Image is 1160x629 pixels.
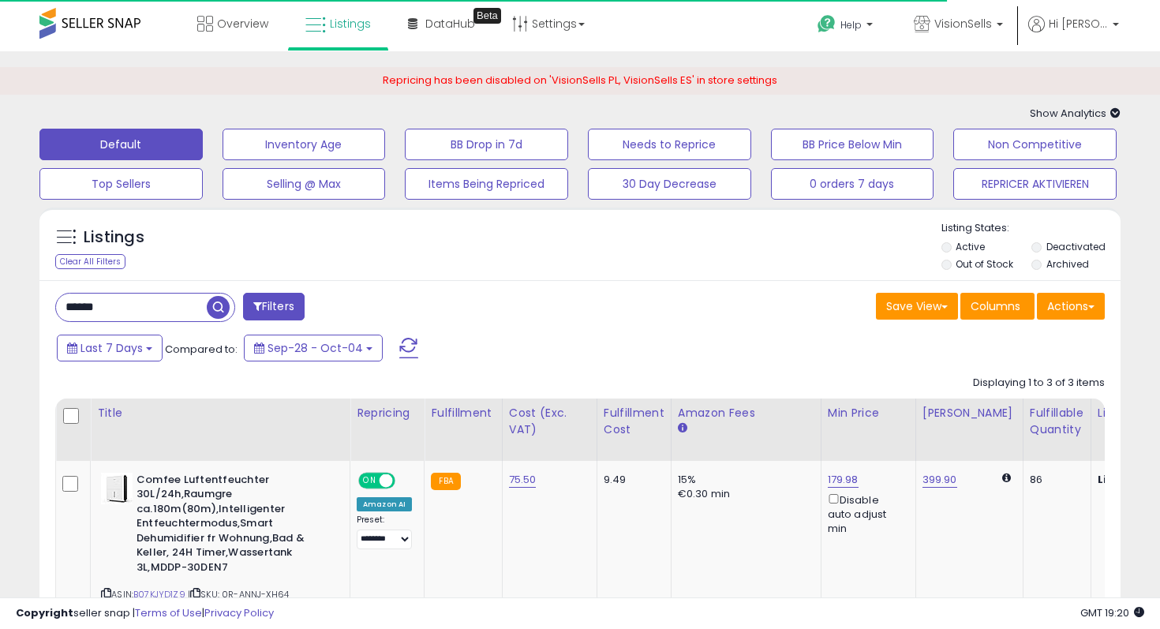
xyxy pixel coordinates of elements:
[244,335,383,361] button: Sep-28 - Oct-04
[922,405,1016,421] div: [PERSON_NAME]
[1049,16,1108,32] span: Hi [PERSON_NAME]
[405,168,568,200] button: Items Being Repriced
[971,298,1020,314] span: Columns
[771,168,934,200] button: 0 orders 7 days
[678,487,809,501] div: €0.30 min
[828,472,859,488] a: 179.98
[828,491,904,537] div: Disable auto adjust min
[217,16,268,32] span: Overview
[135,605,202,620] a: Terms of Use
[953,168,1117,200] button: REPRICER AKTIVIEREN
[956,257,1013,271] label: Out of Stock
[805,2,889,51] a: Help
[357,515,412,550] div: Preset:
[1028,16,1119,51] a: Hi [PERSON_NAME]
[84,227,144,249] h5: Listings
[16,606,274,621] div: seller snap | |
[165,342,238,357] span: Compared to:
[960,293,1035,320] button: Columns
[330,16,371,32] span: Listings
[1080,605,1144,620] span: 2025-10-12 19:20 GMT
[393,474,418,487] span: OFF
[953,129,1117,160] button: Non Competitive
[97,405,343,421] div: Title
[137,473,328,579] b: Comfee Luftentfeuchter 30L/24h,Raumgre ca.180m(80m),Intelligenter Entfeuchtermodus,Smart Dehumidi...
[405,129,568,160] button: BB Drop in 7d
[941,221,1121,236] p: Listing States:
[678,473,809,487] div: 15%
[473,8,501,24] div: Tooltip anchor
[509,472,537,488] a: 75.50
[771,129,934,160] button: BB Price Below Min
[973,376,1105,391] div: Displaying 1 to 3 of 3 items
[57,335,163,361] button: Last 7 Days
[1046,257,1089,271] label: Archived
[1030,405,1084,438] div: Fulfillable Quantity
[1037,293,1105,320] button: Actions
[1030,106,1121,121] span: Show Analytics
[956,240,985,253] label: Active
[431,405,495,421] div: Fulfillment
[39,129,203,160] button: Default
[223,168,386,200] button: Selling @ Max
[101,473,133,504] img: 31arjtNGxLL._SL40_.jpg
[678,405,814,421] div: Amazon Fees
[360,474,380,487] span: ON
[934,16,992,32] span: VisionSells
[604,405,664,438] div: Fulfillment Cost
[80,340,143,356] span: Last 7 Days
[876,293,958,320] button: Save View
[431,473,460,490] small: FBA
[922,472,957,488] a: 399.90
[55,254,125,269] div: Clear All Filters
[16,605,73,620] strong: Copyright
[204,605,274,620] a: Privacy Policy
[1030,473,1079,487] div: 86
[817,14,836,34] i: Get Help
[357,497,412,511] div: Amazon AI
[223,129,386,160] button: Inventory Age
[268,340,363,356] span: Sep-28 - Oct-04
[39,168,203,200] button: Top Sellers
[243,293,305,320] button: Filters
[383,73,777,88] span: Repricing has been disabled on 'VisionSells PL, VisionSells ES' in store settings
[425,16,475,32] span: DataHub
[588,129,751,160] button: Needs to Reprice
[828,405,909,421] div: Min Price
[678,421,687,436] small: Amazon Fees.
[604,473,659,487] div: 9.49
[588,168,751,200] button: 30 Day Decrease
[357,405,417,421] div: Repricing
[840,18,862,32] span: Help
[1046,240,1106,253] label: Deactivated
[509,405,590,438] div: Cost (Exc. VAT)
